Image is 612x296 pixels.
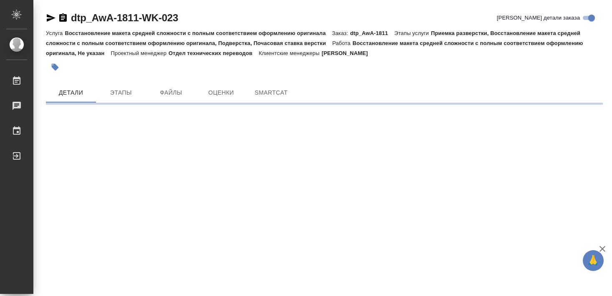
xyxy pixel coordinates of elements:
[58,13,68,23] button: Скопировать ссылку
[46,58,64,76] button: Добавить тэг
[46,30,65,36] p: Услуга
[51,88,91,98] span: Детали
[65,30,332,36] p: Восстановление макета средней сложности с полным соответствием оформлению оригинала
[332,40,353,46] p: Работа
[71,12,178,23] a: dtp_AwA-1811-WK-023
[497,14,580,22] span: [PERSON_NAME] детали заказа
[111,50,169,56] p: Проектный менеджер
[583,250,604,271] button: 🙏
[251,88,291,98] span: SmartCat
[101,88,141,98] span: Этапы
[586,252,600,269] span: 🙏
[46,13,56,23] button: Скопировать ссылку для ЯМессенджера
[332,30,350,36] p: Заказ:
[151,88,191,98] span: Файлы
[322,50,374,56] p: [PERSON_NAME]
[350,30,394,36] p: dtp_AwA-1811
[259,50,322,56] p: Клиентские менеджеры
[201,88,241,98] span: Оценки
[394,30,431,36] p: Этапы услуги
[169,50,259,56] p: Отдел технических переводов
